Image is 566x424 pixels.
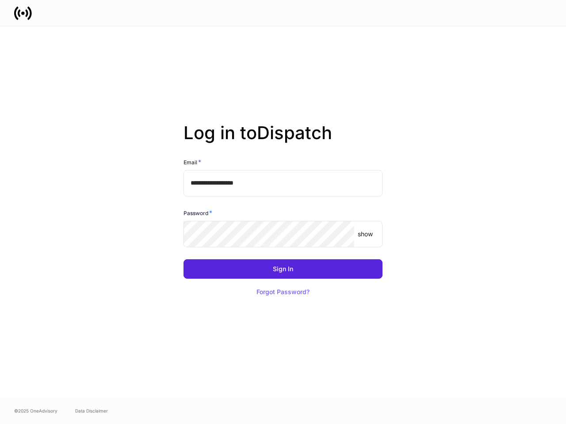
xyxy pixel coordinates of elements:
h6: Password [184,208,212,217]
button: Forgot Password? [245,282,321,302]
p: show [358,230,373,238]
h6: Email [184,158,201,167]
a: Data Disclaimer [75,407,108,414]
div: Sign In [273,266,293,272]
h2: Log in to Dispatch [184,122,382,158]
span: © 2025 OneAdvisory [14,407,57,414]
button: Sign In [184,259,382,279]
div: Forgot Password? [256,289,310,295]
